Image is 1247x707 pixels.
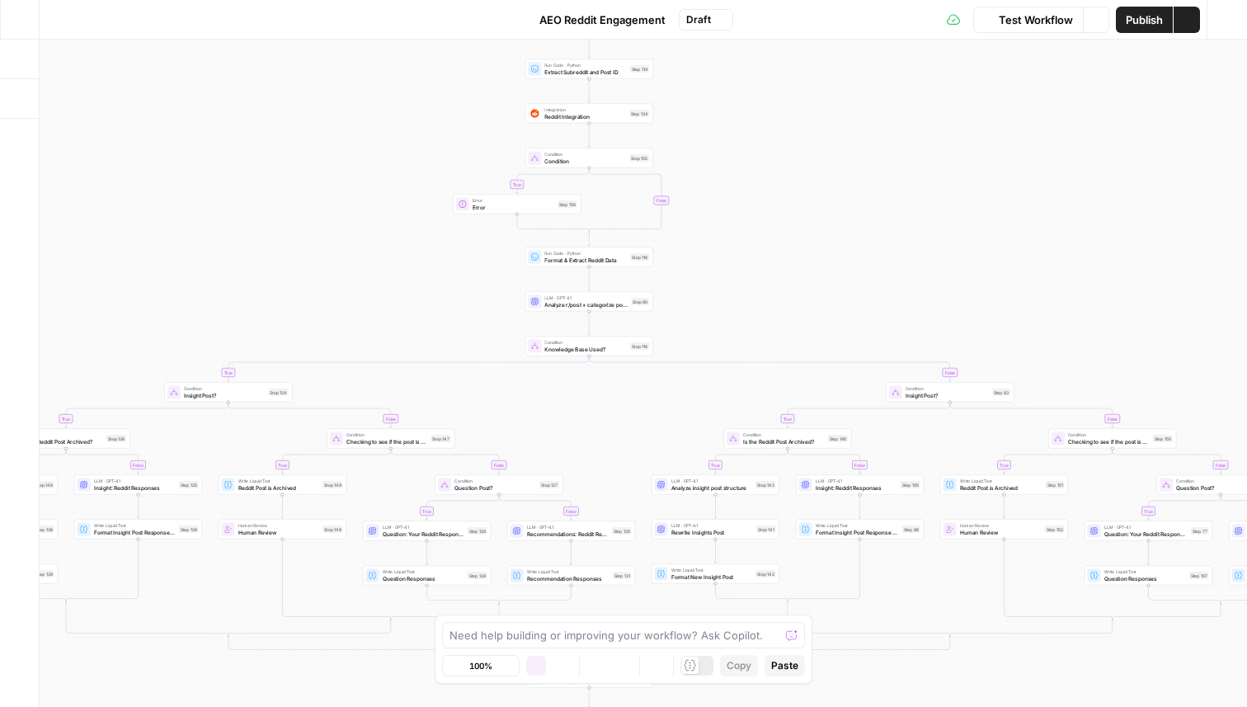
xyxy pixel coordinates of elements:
span: LLM · GPT-4.1 [527,524,609,530]
div: LLM · GPT-4.1Rewrite Insights PostStep 141 [652,520,779,540]
g: Edge from step_124-conditional-end to step_118-conditional-end [228,635,590,654]
span: LLM · GPT-4.1 [94,478,176,484]
span: Insight Post? [906,391,989,399]
g: Edge from step_140 to step_143 [714,449,788,474]
span: Analyze insight post structure [671,483,753,492]
div: Run Code · PythonExtract Subreddit and Post IDStep 114 [525,59,653,79]
g: Edge from step_149 to step_148 [281,495,284,519]
div: Write Liquid TextFormat Insight Post Response + RewriteStep 126 [74,520,202,540]
span: Condition [454,478,536,484]
div: Step 143 [755,481,776,488]
g: Edge from step_125 to step_126 [137,495,139,519]
g: Edge from step_129 to step_127-conditional-end [427,586,500,605]
button: AEO Reddit Engagement [515,7,675,33]
span: Question: Your Reddit Responses [383,530,464,538]
div: Human ReviewHuman ReviewStep 148 [219,520,346,540]
div: Step 141 [756,526,776,533]
span: Error [473,203,554,211]
span: Checking to see if the post is archived [1068,437,1150,445]
div: Step 126 [179,526,199,533]
span: Insight: Reddit Responses [816,483,897,492]
span: Copy [727,658,751,673]
span: Question Responses [383,574,464,582]
g: Edge from step_150-conditional-end to step_83-conditional-end [950,619,1113,638]
g: Edge from step_86 to step_140-conditional-end [788,540,860,603]
div: ConditionInsight Post?Step 124 [164,383,292,403]
div: LLM · GPT-4.1Recommendations: Reddit ResponsesStep 130 [507,521,635,541]
span: Human Review [238,528,320,536]
span: Write Liquid Text [238,478,320,484]
g: Edge from step_155 to step_156 [515,168,589,194]
g: Edge from step_152 to step_150-conditional-end [1005,540,1113,621]
span: Write Liquid Text [383,568,464,575]
span: Test Workflow [999,12,1073,28]
button: Draft [679,9,733,31]
g: Edge from step_103 to step_77 [1147,495,1221,521]
div: Step 134 [629,110,650,117]
div: Run Code · PythonFormat & Extract Reddit DataStep 116 [525,247,653,267]
div: Write Liquid TextReddit Post is ArchivedStep 151 [940,475,1068,495]
div: Step 147 [431,435,451,442]
span: Condition [544,339,627,346]
div: Step 139 [35,570,54,577]
span: Condition [906,385,989,392]
span: 100% [469,659,492,672]
g: Edge from step_147-conditional-end to step_124-conditional-end [228,619,391,638]
span: Error [473,197,554,204]
div: Step 105 [901,481,920,488]
span: Reddit Post is Archived [238,483,320,492]
g: Edge from step_140 to step_105 [788,449,861,474]
span: Human Review [960,522,1042,529]
g: Edge from step_143 to step_141 [714,495,717,519]
g: Edge from step_77 to step_107 [1147,541,1150,565]
div: Step 86 [902,526,920,533]
span: AEO Reddit Engagement [539,12,666,28]
div: Step 124 [268,389,289,396]
span: Is the Reddit Post Archived? [743,437,825,445]
g: Edge from step_105 to step_86 [859,495,861,519]
span: LLM · GPT-4.1 [544,295,628,301]
g: Edge from step_116 to step_90 [588,267,591,291]
span: Condition [544,157,626,165]
span: Is the Reddit Post Archived? [21,437,103,445]
span: Write Liquid Text [816,522,899,529]
div: Step 125 [179,481,199,488]
div: Step 114 [630,65,650,73]
div: Step 129 [468,572,487,579]
g: Edge from step_127 to step_130 [499,495,572,521]
div: ConditionConditionStep 155 [525,148,653,168]
img: reddit_icon.png [530,110,539,118]
div: Step 155 [629,154,649,162]
g: Edge from step_141 to step_142 [714,540,717,563]
g: Edge from step_151 to step_152 [1003,495,1005,519]
g: Edge from step_136-conditional-end to step_124-conditional-end [66,601,228,638]
div: Step 131 [613,572,632,579]
g: Edge from step_150 to step_103 [1113,449,1222,474]
div: Write Liquid TextFormat New Insight PostStep 142 [652,564,779,584]
g: Edge from step_124 to step_136 [65,403,228,428]
g: Edge from step_118 to step_124 [227,356,589,382]
span: Condition [743,431,825,438]
span: LLM · GPT-4.1 [1104,524,1188,530]
g: Edge from step_107 to step_103-conditional-end [1149,586,1221,605]
span: Write Liquid Text [527,568,609,575]
span: Analyze r/post + categorize post type [544,300,628,309]
g: Edge from step_155-conditional-end to step_116 [588,231,591,247]
span: Format Insight Post Response + Rewrite [94,528,176,536]
button: Paste [765,655,805,676]
span: Human Review [960,528,1042,536]
span: Format & Extract Reddit Data [544,256,627,264]
g: Edge from step_147 to step_149 [281,449,391,474]
span: Insight Post? [184,391,266,399]
span: Reddit Integration [544,112,626,120]
div: Step 130 [612,527,632,535]
div: ErrorErrorStep 156 [453,195,581,214]
span: Draft [686,12,711,27]
button: Test Workflow [973,7,1083,33]
g: Edge from step_156 to step_155-conditional-end [517,214,590,233]
span: LLM · GPT-4.1 [816,478,897,484]
g: Edge from step_114 to step_134 [588,79,591,103]
span: Write Liquid Text [94,522,176,529]
span: Recommendations: Reddit Responses [527,530,609,538]
span: Question: Your Reddit Responses [1104,530,1188,538]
